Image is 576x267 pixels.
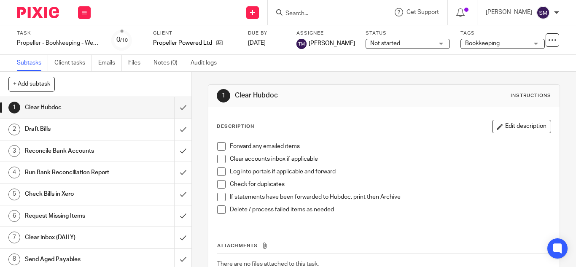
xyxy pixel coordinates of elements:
div: Propeller - Bookkeeping - Weekly with inbox and credit control [17,39,101,47]
label: Tags [460,30,545,37]
h1: Clear Hubdoc [235,91,402,100]
a: Files [128,55,147,71]
span: [DATE] [248,40,266,46]
h1: Reconcile Bank Accounts [25,145,119,157]
a: Subtasks [17,55,48,71]
h1: Draft Bills [25,123,119,135]
p: Log into portals if applicable and forward [230,167,551,176]
div: 1 [217,89,230,102]
small: /10 [120,38,128,43]
label: Assignee [296,30,355,37]
div: 8 [8,254,20,265]
h1: Send Aged Payables [25,253,119,266]
h1: Run Bank Reconciliation Report [25,166,119,179]
p: Description [217,123,254,130]
div: 6 [8,210,20,222]
p: Propeller Powered Ltd [153,39,212,47]
input: Search [285,10,361,18]
div: 1 [8,102,20,113]
span: Attachments [217,243,258,248]
span: Bookkeeping [465,40,500,46]
p: Check for duplicates [230,180,551,189]
p: [PERSON_NAME] [486,8,532,16]
p: If statements have been forwarded to Hubdoc, print then Archive [230,193,551,201]
div: 4 [8,167,20,178]
p: Delete / process failed items as needed [230,205,551,214]
p: Forward any emailed items [230,142,551,151]
div: 5 [8,189,20,200]
h1: Request Missing Items [25,210,119,222]
img: Pixie [17,7,59,18]
span: There are no files attached to this task. [217,261,319,267]
label: Status [366,30,450,37]
p: Clear accounts inbox if applicable [230,155,551,163]
h1: Clear inbox (DAILY) [25,231,119,244]
a: Client tasks [54,55,92,71]
a: Emails [98,55,122,71]
a: Notes (0) [153,55,184,71]
span: Not started [370,40,400,46]
img: svg%3E [536,6,550,19]
label: Due by [248,30,286,37]
div: 3 [8,145,20,157]
button: Edit description [492,120,551,133]
div: 2 [8,124,20,135]
div: 7 [8,232,20,243]
label: Client [153,30,237,37]
span: [PERSON_NAME] [309,39,355,48]
label: Task [17,30,101,37]
button: + Add subtask [8,77,55,91]
div: Instructions [511,92,551,99]
a: Audit logs [191,55,223,71]
img: svg%3E [296,39,307,49]
span: Get Support [406,9,439,15]
h1: Clear Hubdoc [25,101,119,114]
div: 0 [116,35,128,45]
h1: Check Bills in Xero [25,188,119,200]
